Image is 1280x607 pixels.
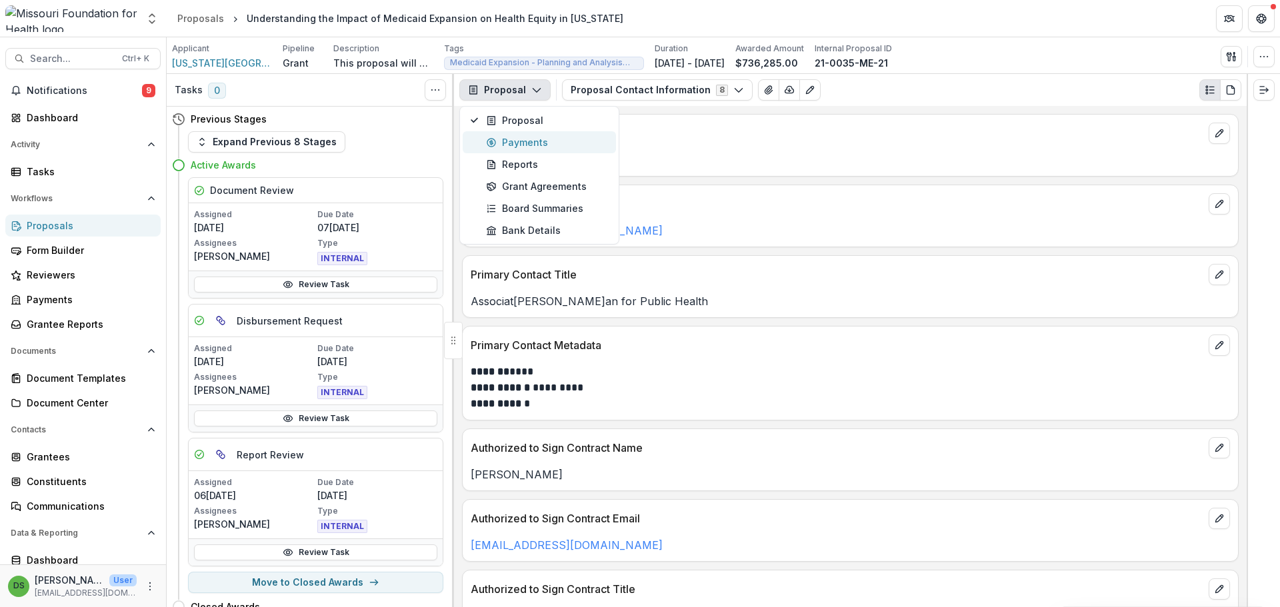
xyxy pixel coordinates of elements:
div: Document Center [27,396,150,410]
div: Proposals [177,11,224,25]
div: Proposals [27,219,150,233]
span: Medicaid Expansion - Planning and Analysis ([DATE]-[DATE]) [450,58,638,67]
button: PDF view [1220,79,1241,101]
a: Proposals [172,9,229,28]
span: INTERNAL [317,252,367,265]
a: [EMAIL_ADDRESS][DOMAIN_NAME] [471,538,663,552]
p: [PERSON_NAME] [194,249,315,263]
p: [PERSON_NAME] [194,517,315,531]
div: Dashboard [27,553,150,567]
span: Workflows [11,194,142,203]
p: Type [317,505,438,517]
button: edit [1209,193,1230,215]
p: Assignees [194,371,315,383]
p: [DATE] [317,488,438,502]
button: Edit as form [799,79,821,101]
div: Tasks [27,165,150,179]
div: Reviewers [27,268,150,282]
button: Expand Previous 8 Stages [188,131,345,153]
button: Toggle View Cancelled Tasks [425,79,446,101]
span: 9 [142,84,155,97]
p: [DATE] [194,221,315,235]
a: [US_STATE][GEOGRAPHIC_DATA] [172,56,272,70]
p: Authorized to Sign Contract Email [471,510,1203,526]
h5: Disbursement Request [237,314,343,328]
p: 07[DATE] [317,221,438,235]
button: edit [1209,508,1230,529]
nav: breadcrumb [172,9,629,28]
p: Primary Contact Metadata [471,337,1203,353]
button: View dependent tasks [210,444,231,465]
a: Constituents [5,470,161,492]
button: Move to Closed Awards [188,572,443,593]
img: Missouri Foundation for Health logo [5,5,137,32]
button: Open Contacts [5,419,161,440]
p: Applicant [172,43,209,55]
a: Review Task [194,410,437,426]
button: Get Help [1248,5,1275,32]
div: Communications [27,499,150,513]
a: Dashboard [5,549,161,571]
span: Notifications [27,85,142,97]
a: Document Center [5,392,161,414]
div: Document Templates [27,371,150,385]
div: Proposal [486,113,608,127]
button: Open entity switcher [143,5,161,32]
button: Open Documents [5,340,161,362]
p: [PERSON_NAME] [471,152,1230,168]
p: User [109,574,137,586]
a: Document Templates [5,367,161,389]
button: Search... [5,48,161,69]
p: Tags [444,43,464,55]
p: [DATE] [317,354,438,368]
span: INTERNAL [317,386,367,399]
p: Assigned [194,476,315,488]
p: Assignees [194,505,315,517]
a: Grantees [5,446,161,468]
p: Assignees [194,237,315,249]
p: Type [317,371,438,383]
p: Assigned [194,209,315,221]
p: Awarded Amount [735,43,804,55]
h5: Report Review [237,448,304,462]
span: Documents [11,346,142,356]
button: edit [1209,334,1230,356]
a: Review Task [194,544,437,560]
button: Open Workflows [5,188,161,209]
span: 0 [208,83,226,99]
h5: Document Review [210,183,294,197]
p: [PERSON_NAME] [194,383,315,397]
p: Type [317,237,438,249]
button: Expand right [1253,79,1275,101]
a: Tasks [5,161,161,183]
a: Grantee Reports [5,313,161,335]
p: [DATE] - [DATE] [655,56,725,70]
button: Proposal [459,79,551,101]
button: More [142,578,158,594]
div: Ctrl + K [119,51,152,66]
button: View dependent tasks [210,310,231,331]
p: Pipeline [283,43,315,55]
a: Dashboard [5,107,161,129]
div: Grantees [27,450,150,464]
p: Description [333,43,379,55]
p: 21-0035-ME-21 [815,56,888,70]
p: Internal Proposal ID [815,43,892,55]
button: Open Data & Reporting [5,522,161,544]
a: Proposals [5,215,161,237]
p: Due Date [317,342,438,354]
p: This proposal will explore the extent to which the Medicaid expansion improve the access to affor... [333,56,433,70]
div: Form Builder [27,243,150,257]
p: Due Date [317,209,438,221]
button: View Attached Files [758,79,779,101]
p: Authorized to Sign Contract Title [471,581,1203,597]
p: 06[DATE] [194,488,315,502]
div: Understanding the Impact of Medicaid Expansion on Health Equity in [US_STATE] [247,11,623,25]
span: Contacts [11,425,142,434]
p: Primary Contact Name [471,125,1203,141]
button: Partners [1216,5,1243,32]
h4: Previous Stages [191,112,267,126]
div: Payments [486,135,608,149]
span: Search... [30,53,114,65]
